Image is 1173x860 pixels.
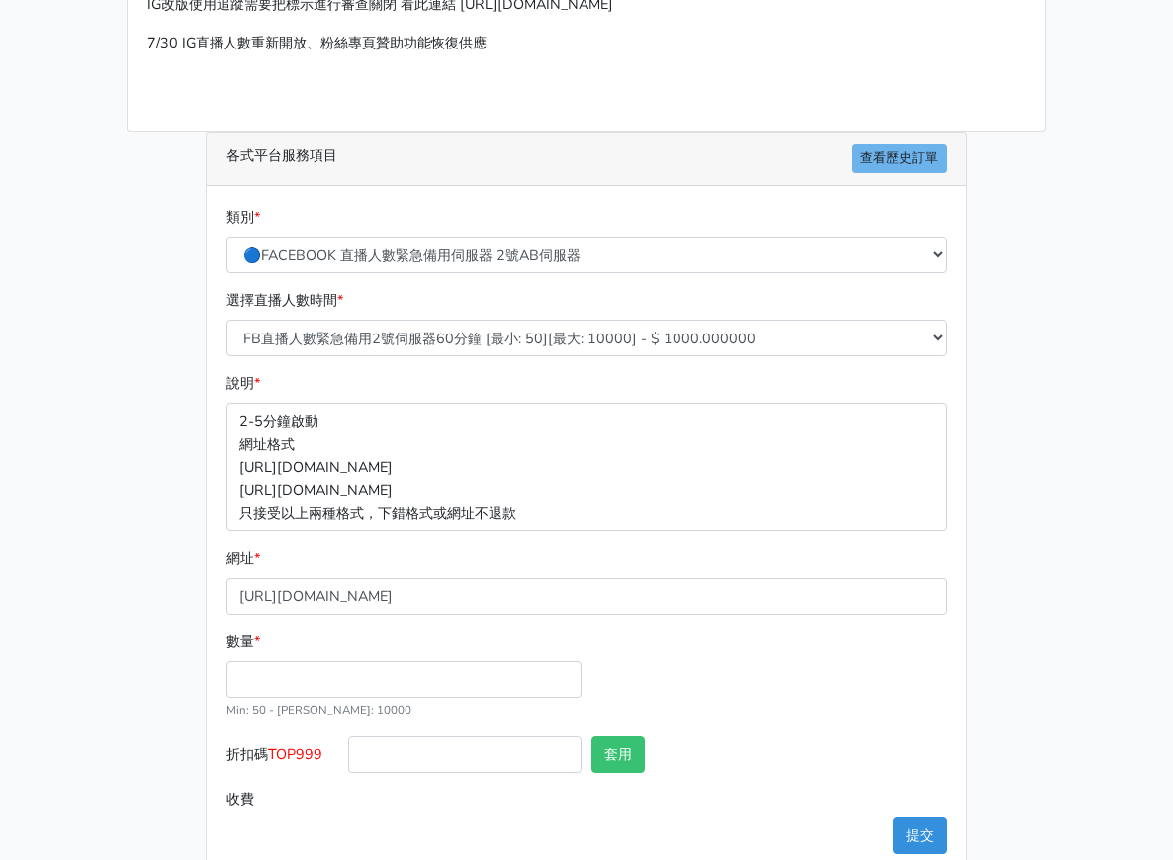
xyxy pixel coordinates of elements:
a: 查看歷史訂單 [852,144,947,173]
label: 收費 [222,781,343,817]
p: 7/30 IG直播人數重新開放、粉絲專頁贊助功能恢復供應 [147,32,1026,54]
label: 說明 [226,372,260,395]
div: 各式平台服務項目 [207,133,966,186]
small: Min: 50 - [PERSON_NAME]: 10000 [226,702,411,717]
span: TOP999 [268,744,322,764]
label: 類別 [226,206,260,229]
p: 2-5分鐘啟動 網址格式 [URL][DOMAIN_NAME] [URL][DOMAIN_NAME] 只接受以上兩種格式，下錯格式或網址不退款 [226,403,947,530]
label: 網址 [226,547,260,570]
label: 折扣碼 [222,736,343,781]
button: 提交 [893,817,947,854]
label: 數量 [226,630,260,653]
input: 這邊填入網址 [226,578,947,615]
button: 套用 [591,736,645,773]
label: 選擇直播人數時間 [226,289,343,312]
